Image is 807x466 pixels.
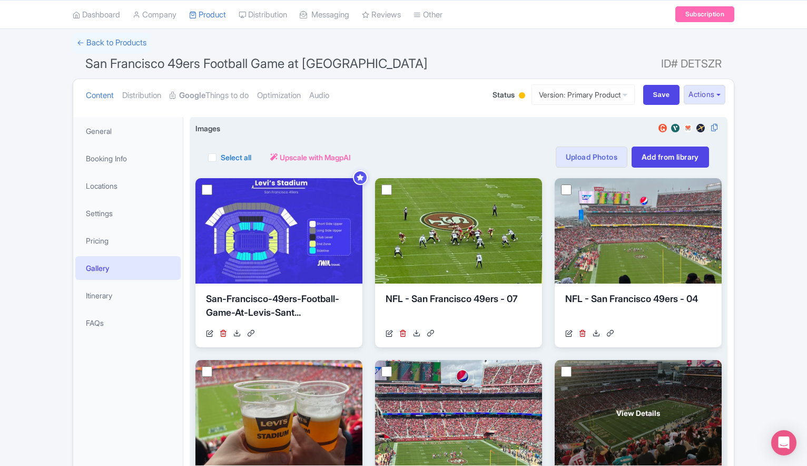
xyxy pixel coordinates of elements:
[75,147,181,170] a: Booking Info
[682,123,694,133] img: musement-review-widget-01-cdcb82dea4530aa52f361e0f447f8f5f.svg
[532,84,635,105] a: Version: Primary Product
[195,123,220,134] span: Images
[86,79,114,112] a: Content
[221,152,251,163] label: Select all
[675,6,734,22] a: Subscription
[122,79,161,112] a: Distribution
[280,152,351,163] span: Upscale with MagpAI
[694,123,707,133] img: expedia-review-widget-01-6a8748bc8b83530f19f0577495396935.svg
[75,284,181,307] a: Itinerary
[386,292,532,324] div: NFL - San Francisco 49ers - 07
[771,430,796,455] div: Open Intercom Messenger
[555,360,722,465] a: View Details
[75,311,181,335] a: FAQs
[661,53,722,74] span: ID# DETSZR
[270,152,351,163] a: Upscale with MagpAI
[75,201,181,225] a: Settings
[75,256,181,280] a: Gallery
[556,147,627,168] a: Upload Photos
[85,56,428,71] span: San Francisco 49ers Football Game at [GEOGRAPHIC_DATA]
[206,292,352,324] div: San-Francisco-49ers-Football-Game-At-Levis-Sant...
[170,79,249,112] a: GoogleThings to do
[616,407,660,419] span: View Details
[75,119,181,143] a: General
[684,85,725,104] button: Actions
[257,79,301,112] a: Optimization
[517,88,527,104] div: Building
[179,90,205,102] strong: Google
[73,33,151,53] a: ← Back to Products
[75,174,181,198] a: Locations
[75,229,181,253] a: Pricing
[669,123,682,133] img: viator-review-widget-01-363d65f17b203e82e80c83508294f9cc.svg
[493,89,515,100] span: Status
[656,123,669,133] img: getyourguide-review-widget-01-c9ff127aecadc9be5c96765474840e58.svg
[632,147,709,168] a: Add from library
[565,292,711,324] div: NFL - San Francisco 49ers - 04
[643,85,680,105] input: Save
[309,79,329,112] a: Audio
